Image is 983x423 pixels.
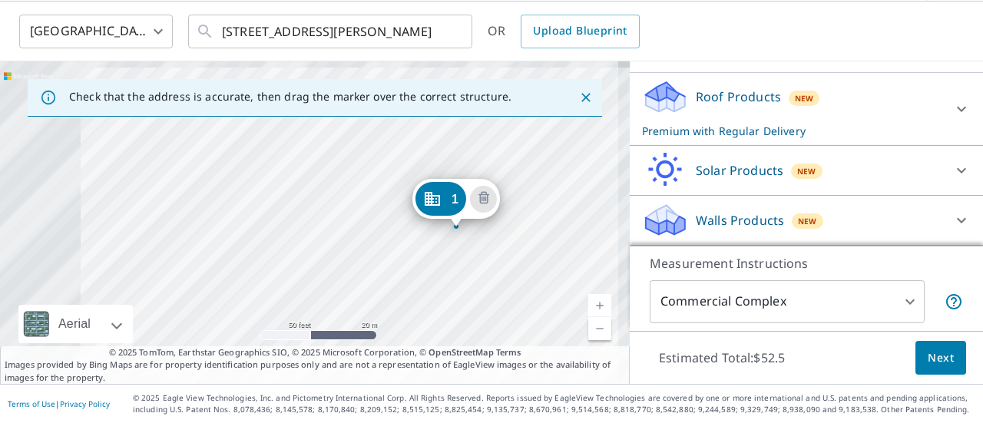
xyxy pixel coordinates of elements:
[696,161,783,180] p: Solar Products
[222,10,441,53] input: Search by address or latitude-longitude
[588,317,611,340] a: Current Level 19, Zoom Out
[109,346,521,359] span: © 2025 TomTom, Earthstar Geographics SIO, © 2025 Microsoft Corporation, ©
[8,399,110,408] p: |
[470,186,497,213] button: Delete building 1
[496,346,521,358] a: Terms
[19,10,173,53] div: [GEOGRAPHIC_DATA]
[647,341,797,375] p: Estimated Total: $52.5
[650,280,925,323] div: Commercial Complex
[642,123,943,139] p: Premium with Regular Delivery
[588,294,611,317] a: Current Level 19, Zoom In
[576,88,596,107] button: Close
[642,152,971,189] div: Solar ProductsNew
[798,215,817,227] span: New
[429,346,493,358] a: OpenStreetMap
[133,392,975,415] p: © 2025 Eagle View Technologies, Inc. and Pictometry International Corp. All Rights Reserved. Repo...
[795,92,814,104] span: New
[928,349,954,368] span: Next
[797,165,816,177] span: New
[488,15,640,48] div: OR
[650,254,963,273] p: Measurement Instructions
[452,193,458,205] span: 1
[945,292,963,311] span: Each building may require a separate measurement report; if so, your account will be billed per r...
[533,21,627,41] span: Upload Blueprint
[54,305,95,343] div: Aerial
[915,341,966,375] button: Next
[642,79,971,139] div: Roof ProductsNewPremium with Regular Delivery
[60,398,110,409] a: Privacy Policy
[696,88,781,106] p: Roof Products
[642,202,971,239] div: Walls ProductsNew
[69,90,511,104] p: Check that the address is accurate, then drag the marker over the correct structure.
[696,211,784,230] p: Walls Products
[8,398,55,409] a: Terms of Use
[521,15,639,48] a: Upload Blueprint
[412,179,500,226] div: Dropped pin, building 1, Commercial property, 14414 St Isidore Way Orange, VA 22960
[18,305,133,343] div: Aerial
